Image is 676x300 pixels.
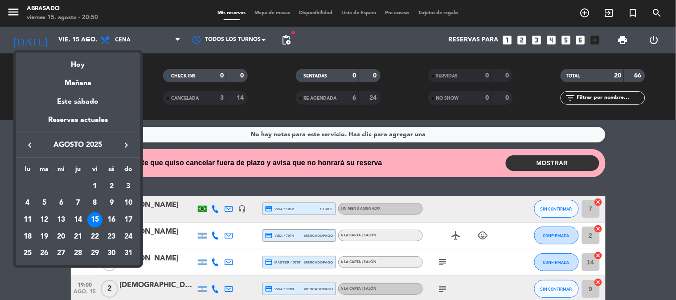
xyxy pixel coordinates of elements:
div: 19 [37,229,52,244]
td: 1 de agosto de 2025 [86,178,103,195]
td: 29 de agosto de 2025 [86,245,103,262]
td: 23 de agosto de 2025 [103,228,120,245]
div: 9 [104,195,119,211]
td: 27 de agosto de 2025 [53,245,70,262]
span: agosto 2025 [38,139,118,151]
td: 20 de agosto de 2025 [53,228,70,245]
div: 2 [104,179,119,194]
td: 18 de agosto de 2025 [19,228,36,245]
div: Mañana [16,71,140,89]
div: 28 [70,246,86,261]
td: 2 de agosto de 2025 [103,178,120,195]
div: 25 [20,246,35,261]
td: 4 de agosto de 2025 [19,195,36,211]
div: 24 [121,229,136,244]
td: 6 de agosto de 2025 [53,195,70,211]
td: 21 de agosto de 2025 [70,228,86,245]
div: 6 [53,195,69,211]
div: 12 [37,212,52,227]
td: AGO. [19,178,86,195]
td: 22 de agosto de 2025 [86,228,103,245]
td: 7 de agosto de 2025 [70,195,86,211]
td: 19 de agosto de 2025 [36,228,53,245]
div: 14 [70,212,86,227]
td: 12 de agosto de 2025 [36,211,53,228]
div: 22 [87,229,102,244]
td: 5 de agosto de 2025 [36,195,53,211]
div: 29 [87,246,102,261]
div: 23 [104,229,119,244]
td: 17 de agosto de 2025 [120,211,137,228]
td: 25 de agosto de 2025 [19,245,36,262]
div: 21 [70,229,86,244]
div: 8 [87,195,102,211]
td: 15 de agosto de 2025 [86,211,103,228]
div: 4 [20,195,35,211]
i: keyboard_arrow_left [25,140,35,150]
td: 30 de agosto de 2025 [103,245,120,262]
th: jueves [70,164,86,178]
td: 3 de agosto de 2025 [120,178,137,195]
td: 28 de agosto de 2025 [70,245,86,262]
td: 14 de agosto de 2025 [70,211,86,228]
div: 13 [53,212,69,227]
div: 15 [87,212,102,227]
div: Hoy [16,53,140,71]
div: 10 [121,195,136,211]
div: 16 [104,212,119,227]
td: 8 de agosto de 2025 [86,195,103,211]
div: 3 [121,179,136,194]
td: 31 de agosto de 2025 [120,245,137,262]
th: viernes [86,164,103,178]
th: sábado [103,164,120,178]
td: 13 de agosto de 2025 [53,211,70,228]
th: lunes [19,164,36,178]
div: 30 [104,246,119,261]
td: 24 de agosto de 2025 [120,228,137,245]
td: 26 de agosto de 2025 [36,245,53,262]
th: domingo [120,164,137,178]
div: 20 [53,229,69,244]
th: martes [36,164,53,178]
td: 11 de agosto de 2025 [19,211,36,228]
td: 16 de agosto de 2025 [103,211,120,228]
div: 31 [121,246,136,261]
div: 5 [37,195,52,211]
div: 11 [20,212,35,227]
div: 1 [87,179,102,194]
div: 7 [70,195,86,211]
div: 26 [37,246,52,261]
td: 9 de agosto de 2025 [103,195,120,211]
th: miércoles [53,164,70,178]
div: Este sábado [16,89,140,114]
td: 10 de agosto de 2025 [120,195,137,211]
div: 18 [20,229,35,244]
div: 17 [121,212,136,227]
i: keyboard_arrow_right [121,140,131,150]
div: 27 [53,246,69,261]
div: Reservas actuales [16,114,140,133]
